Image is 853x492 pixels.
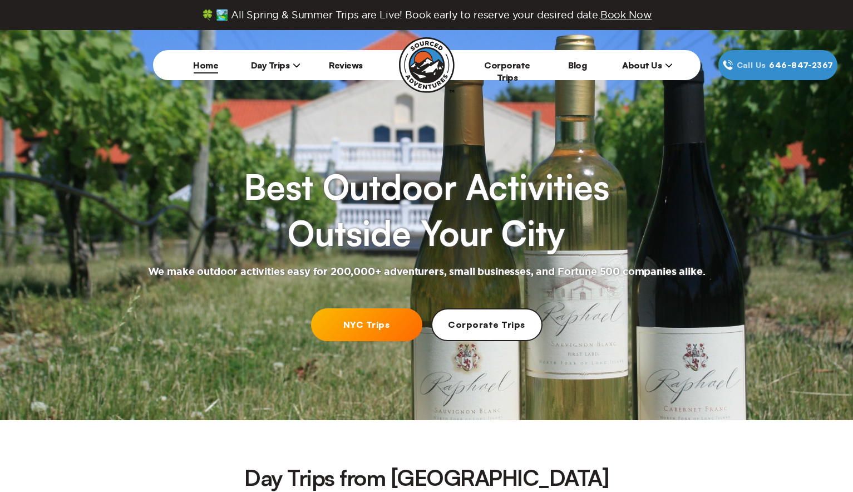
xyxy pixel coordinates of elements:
span: 646‍-847‍-2367 [769,59,833,71]
span: About Us [622,60,673,71]
a: Corporate Trips [431,308,543,341]
h2: We make outdoor activities easy for 200,000+ adventurers, small businesses, and Fortune 500 compa... [148,265,706,279]
a: Corporate Trips [484,60,530,83]
span: 🍀 🏞️ All Spring & Summer Trips are Live! Book early to reserve your desired date. [201,9,652,21]
a: Home [193,60,218,71]
span: Day Trips [251,60,301,71]
a: Reviews [329,60,363,71]
a: Blog [568,60,586,71]
span: Book Now [600,9,652,20]
span: Call Us [733,59,770,71]
img: Sourced Adventures company logo [399,37,455,93]
a: NYC Trips [311,308,422,341]
h1: Best Outdoor Activities Outside Your City [244,164,609,257]
a: Call Us646‍-847‍-2367 [718,50,837,80]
